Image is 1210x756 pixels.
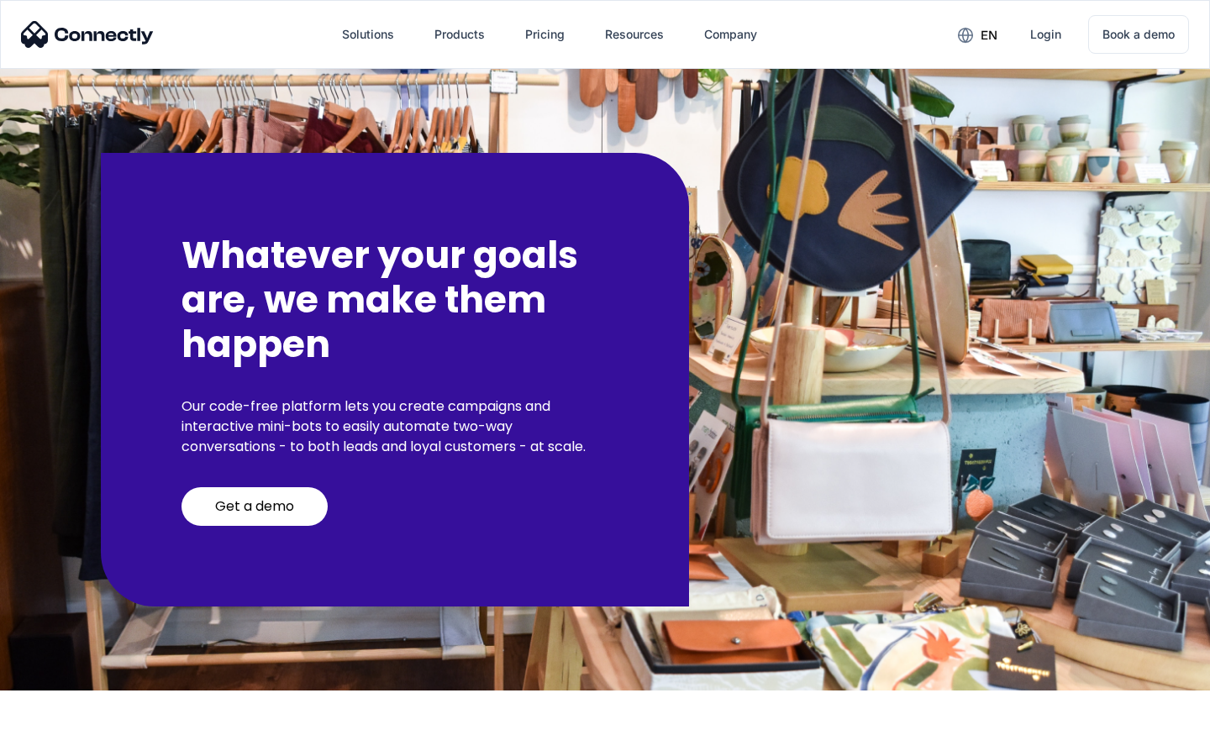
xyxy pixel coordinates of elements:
[181,396,608,457] p: Our code-free platform lets you create campaigns and interactive mini-bots to easily automate two...
[512,14,578,55] a: Pricing
[1017,14,1075,55] a: Login
[1088,15,1189,54] a: Book a demo
[1030,23,1061,46] div: Login
[17,727,101,750] aside: Language selected: English
[342,23,394,46] div: Solutions
[215,498,294,515] div: Get a demo
[704,23,757,46] div: Company
[21,21,154,48] img: Connectly Logo
[34,727,101,750] ul: Language list
[605,23,664,46] div: Resources
[981,24,997,47] div: en
[434,23,485,46] div: Products
[181,234,608,366] h2: Whatever your goals are, we make them happen
[525,23,565,46] div: Pricing
[181,487,328,526] a: Get a demo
